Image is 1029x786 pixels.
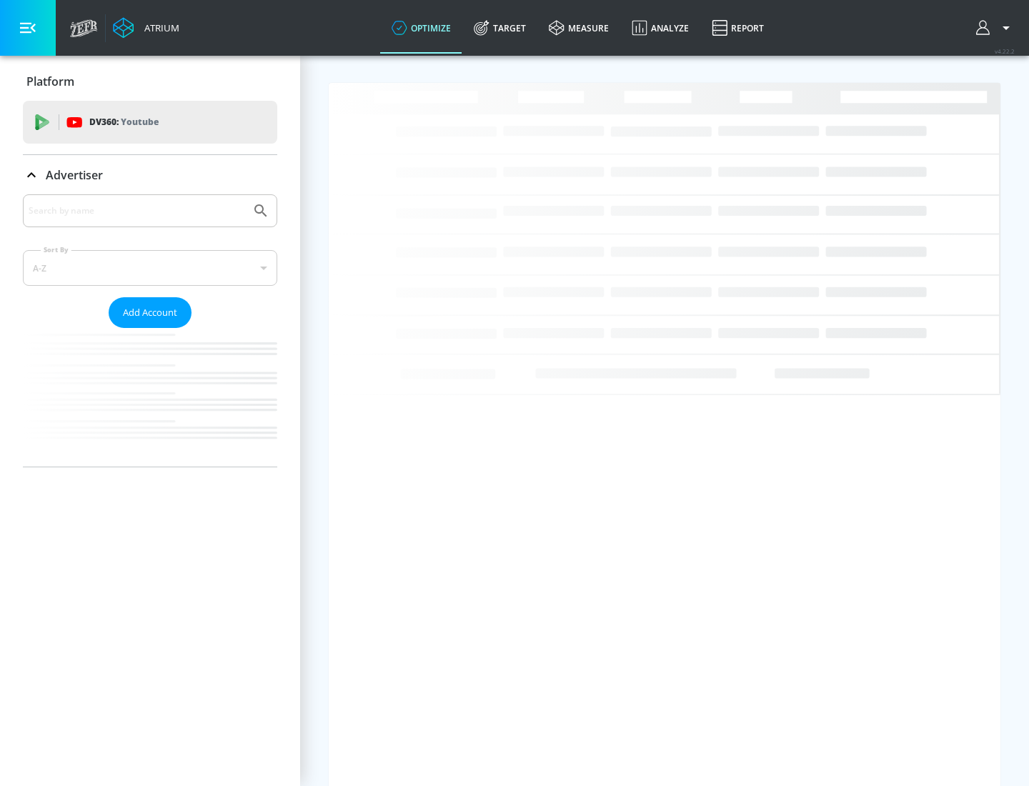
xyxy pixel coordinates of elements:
a: Report [700,2,775,54]
label: Sort By [41,245,71,254]
p: DV360: [89,114,159,130]
p: Youtube [121,114,159,129]
a: optimize [380,2,462,54]
div: Advertiser [23,155,277,195]
button: Add Account [109,297,192,328]
a: Analyze [620,2,700,54]
div: Atrium [139,21,179,34]
input: Search by name [29,202,245,220]
a: measure [537,2,620,54]
span: v 4.22.2 [995,47,1015,55]
p: Advertiser [46,167,103,183]
a: Target [462,2,537,54]
a: Atrium [113,17,179,39]
div: A-Z [23,250,277,286]
p: Platform [26,74,74,89]
div: Platform [23,61,277,101]
span: Add Account [123,304,177,321]
nav: list of Advertiser [23,328,277,467]
div: DV360: Youtube [23,101,277,144]
div: Advertiser [23,194,277,467]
